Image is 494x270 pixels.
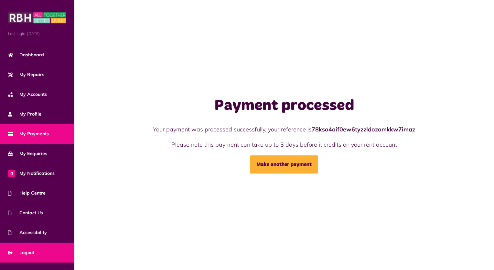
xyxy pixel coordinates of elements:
span: Logout [8,249,34,256]
strong: 78kso4oif0ew6tyzzldozomkkw7imaz [312,126,415,133]
span: My Notifications [8,170,55,177]
span: Help Centre [8,190,46,197]
span: 0 [8,170,15,177]
span: My Payments [8,130,49,137]
span: My Enquiries [8,150,47,157]
p: Please note this payment can take up to 3 days before it credits on your rent account [141,140,427,149]
span: Accessibility [8,229,47,236]
p: Your payment was processed successfully, your reference is [141,125,427,134]
span: Last login: [DATE] [8,31,66,37]
span: My Repairs [8,71,44,78]
img: MyRBH [8,11,66,24]
span: My Profile [8,111,41,118]
h1: Payment processed [141,96,427,115]
span: Dashboard [8,51,44,58]
span: Contact Us [8,209,43,216]
a: Make another payment [250,155,318,174]
span: My Accounts [8,91,47,98]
